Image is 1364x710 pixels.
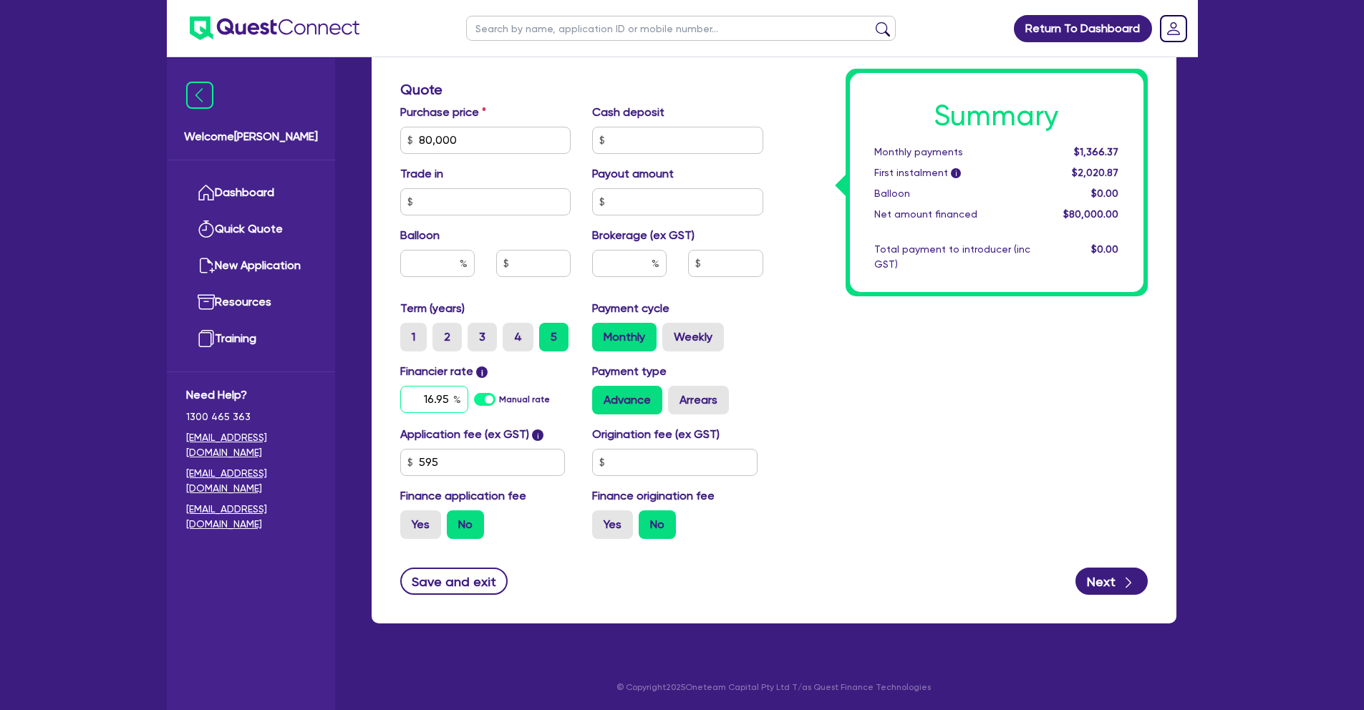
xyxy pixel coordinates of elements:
[476,366,488,378] span: i
[592,165,674,183] label: Payout amount
[400,426,529,443] label: Application fee (ex GST)
[432,323,462,351] label: 2
[592,363,667,380] label: Payment type
[592,510,633,539] label: Yes
[186,430,316,460] a: [EMAIL_ADDRESS][DOMAIN_NAME]
[1155,10,1192,47] a: Dropdown toggle
[864,186,1041,201] div: Balloon
[864,145,1041,160] div: Monthly payments
[400,104,486,121] label: Purchase price
[466,16,896,41] input: Search by name, application ID or mobile number...
[592,300,669,317] label: Payment cycle
[1091,188,1118,199] span: $0.00
[1075,568,1148,595] button: Next
[951,169,961,179] span: i
[864,207,1041,222] div: Net amount financed
[186,409,316,424] span: 1300 465 363
[190,16,359,40] img: quest-connect-logo-blue
[532,429,543,441] span: i
[186,321,316,357] a: Training
[592,104,664,121] label: Cash deposit
[400,323,427,351] label: 1
[1063,208,1118,220] span: $80,000.00
[400,81,763,98] h3: Quote
[400,487,526,505] label: Finance application fee
[362,681,1186,694] p: © Copyright 2025 Oneteam Capital Pty Ltd T/as Quest Finance Technologies
[186,284,316,321] a: Resources
[668,386,729,414] label: Arrears
[400,568,508,595] button: Save and exit
[186,82,213,109] img: icon-menu-close
[198,293,215,311] img: resources
[639,510,676,539] label: No
[592,227,695,244] label: Brokerage (ex GST)
[662,323,724,351] label: Weekly
[400,227,440,244] label: Balloon
[1072,167,1118,178] span: $2,020.87
[198,330,215,347] img: training
[864,165,1041,180] div: First instalment
[1074,146,1118,157] span: $1,366.37
[186,502,316,532] a: [EMAIL_ADDRESS][DOMAIN_NAME]
[503,323,533,351] label: 4
[539,323,569,351] label: 5
[186,211,316,248] a: Quick Quote
[592,323,657,351] label: Monthly
[592,426,720,443] label: Origination fee (ex GST)
[400,363,488,380] label: Financier rate
[864,242,1041,272] div: Total payment to introducer (inc GST)
[186,248,316,284] a: New Application
[874,99,1119,133] h1: Summary
[499,393,550,406] label: Manual rate
[184,128,318,145] span: Welcome [PERSON_NAME]
[592,487,715,505] label: Finance origination fee
[1014,15,1152,42] a: Return To Dashboard
[447,510,484,539] label: No
[400,300,465,317] label: Term (years)
[468,323,497,351] label: 3
[186,466,316,496] a: [EMAIL_ADDRESS][DOMAIN_NAME]
[592,386,662,414] label: Advance
[198,220,215,238] img: quick-quote
[186,386,316,404] span: Need Help?
[400,510,441,539] label: Yes
[198,257,215,274] img: new-application
[1091,243,1118,255] span: $0.00
[186,175,316,211] a: Dashboard
[400,165,443,183] label: Trade in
